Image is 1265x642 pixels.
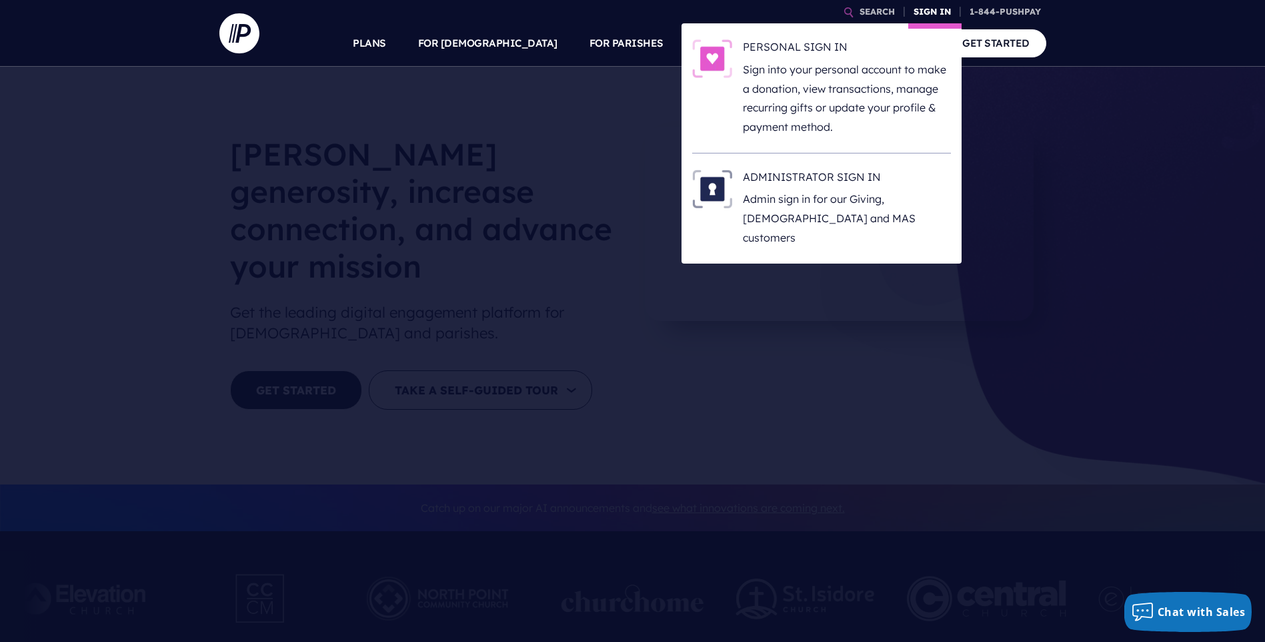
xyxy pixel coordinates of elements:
[696,20,755,67] a: SOLUTIONS
[353,20,386,67] a: PLANS
[418,20,557,67] a: FOR [DEMOGRAPHIC_DATA]
[1124,592,1252,632] button: Chat with Sales
[946,29,1046,57] a: GET STARTED
[743,39,951,59] h6: PERSONAL SIGN IN
[692,170,951,248] a: ADMINISTRATOR SIGN IN - Illustration ADMINISTRATOR SIGN IN Admin sign in for our Giving, [DEMOGRA...
[743,170,951,190] h6: ADMINISTRATOR SIGN IN
[786,20,833,67] a: EXPLORE
[692,39,732,78] img: PERSONAL SIGN IN - Illustration
[692,170,732,208] img: ADMINISTRATOR SIGN IN - Illustration
[1158,605,1246,619] span: Chat with Sales
[589,20,664,67] a: FOR PARISHES
[692,39,951,137] a: PERSONAL SIGN IN - Illustration PERSONAL SIGN IN Sign into your personal account to make a donati...
[865,20,914,67] a: COMPANY
[743,190,951,247] p: Admin sign in for our Giving, [DEMOGRAPHIC_DATA] and MAS customers
[743,60,951,137] p: Sign into your personal account to make a donation, view transactions, manage recurring gifts or ...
